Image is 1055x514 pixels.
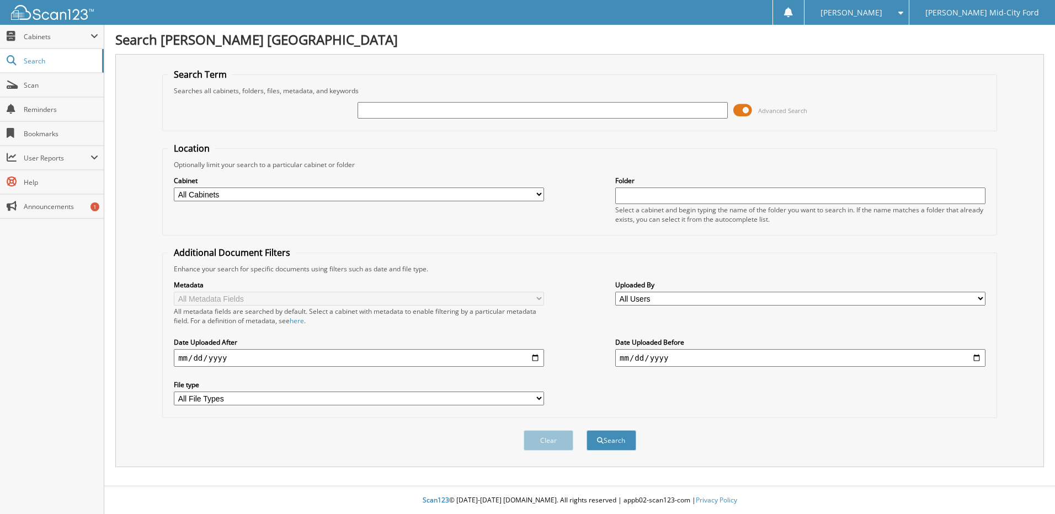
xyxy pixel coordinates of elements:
button: Clear [524,430,573,451]
span: Announcements [24,202,98,211]
div: Optionally limit your search to a particular cabinet or folder [168,160,991,169]
div: Enhance your search for specific documents using filters such as date and file type. [168,264,991,274]
label: Cabinet [174,176,544,185]
div: Select a cabinet and begin typing the name of the folder you want to search in. If the name match... [615,205,985,224]
img: scan123-logo-white.svg [11,5,94,20]
span: Scan123 [423,495,449,505]
legend: Additional Document Filters [168,247,296,259]
a: Privacy Policy [696,495,737,505]
span: [PERSON_NAME] Mid-City Ford [925,9,1039,16]
button: Search [587,430,636,451]
label: Uploaded By [615,280,985,290]
span: Bookmarks [24,129,98,138]
input: end [615,349,985,367]
label: Date Uploaded Before [615,338,985,347]
legend: Search Term [168,68,232,81]
h1: Search [PERSON_NAME] [GEOGRAPHIC_DATA] [115,30,1044,49]
span: Advanced Search [758,106,807,115]
span: User Reports [24,153,90,163]
div: Searches all cabinets, folders, files, metadata, and keywords [168,86,991,95]
span: Search [24,56,97,66]
label: File type [174,380,544,389]
span: Scan [24,81,98,90]
label: Date Uploaded After [174,338,544,347]
a: here [290,316,304,325]
div: © [DATE]-[DATE] [DOMAIN_NAME]. All rights reserved | appb02-scan123-com | [104,487,1055,514]
legend: Location [168,142,215,154]
div: All metadata fields are searched by default. Select a cabinet with metadata to enable filtering b... [174,307,544,325]
input: start [174,349,544,367]
span: [PERSON_NAME] [820,9,882,16]
div: 1 [90,202,99,211]
span: Help [24,178,98,187]
label: Metadata [174,280,544,290]
span: Cabinets [24,32,90,41]
label: Folder [615,176,985,185]
span: Reminders [24,105,98,114]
